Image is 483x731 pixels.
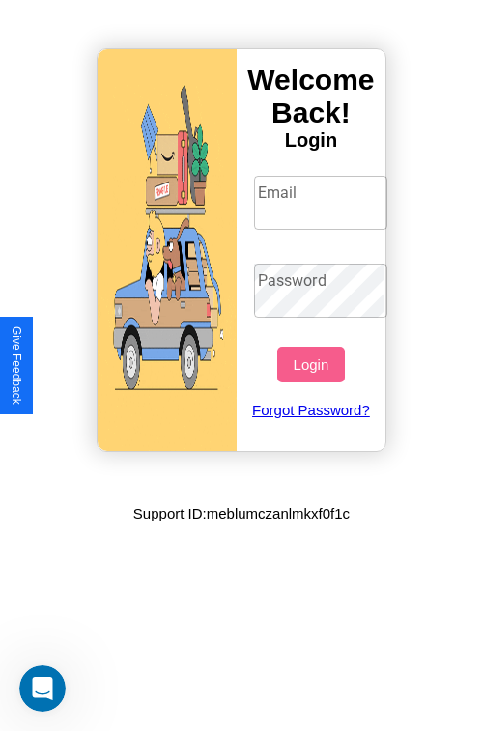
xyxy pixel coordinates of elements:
[237,64,385,129] h3: Welcome Back!
[10,326,23,405] div: Give Feedback
[237,129,385,152] h4: Login
[244,382,379,437] a: Forgot Password?
[277,347,344,382] button: Login
[19,665,66,712] iframe: Intercom live chat
[98,49,237,451] img: gif
[133,500,350,526] p: Support ID: meblumczanlmkxf0f1c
